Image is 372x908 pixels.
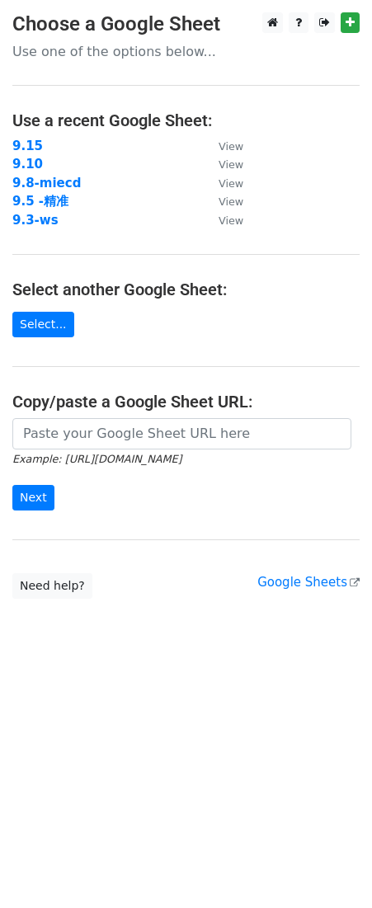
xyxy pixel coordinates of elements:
[12,176,81,191] a: 9.8-miecd
[219,158,243,171] small: View
[12,392,360,412] h4: Copy/paste a Google Sheet URL:
[12,194,68,209] a: 9.5 -精准
[12,453,181,465] small: Example: [URL][DOMAIN_NAME]
[219,140,243,153] small: View
[12,418,351,449] input: Paste your Google Sheet URL here
[202,157,243,172] a: View
[12,213,59,228] a: 9.3-ws
[202,213,243,228] a: View
[219,214,243,227] small: View
[219,177,243,190] small: View
[12,111,360,130] h4: Use a recent Google Sheet:
[12,573,92,599] a: Need help?
[12,43,360,60] p: Use one of the options below...
[202,194,243,209] a: View
[12,157,43,172] a: 9.10
[202,139,243,153] a: View
[12,139,43,153] a: 9.15
[12,280,360,299] h4: Select another Google Sheet:
[257,575,360,590] a: Google Sheets
[12,312,74,337] a: Select...
[202,176,243,191] a: View
[12,12,360,36] h3: Choose a Google Sheet
[219,195,243,208] small: View
[12,485,54,510] input: Next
